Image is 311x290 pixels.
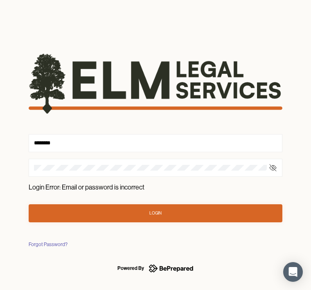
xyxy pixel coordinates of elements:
[29,204,282,222] button: Login
[283,262,303,282] div: Open Intercom Messenger
[149,209,162,217] div: Login
[29,240,68,249] div: Forgot Password?
[29,54,282,222] form: Login Error: Email or password is incorrect
[117,263,144,273] div: Powered By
